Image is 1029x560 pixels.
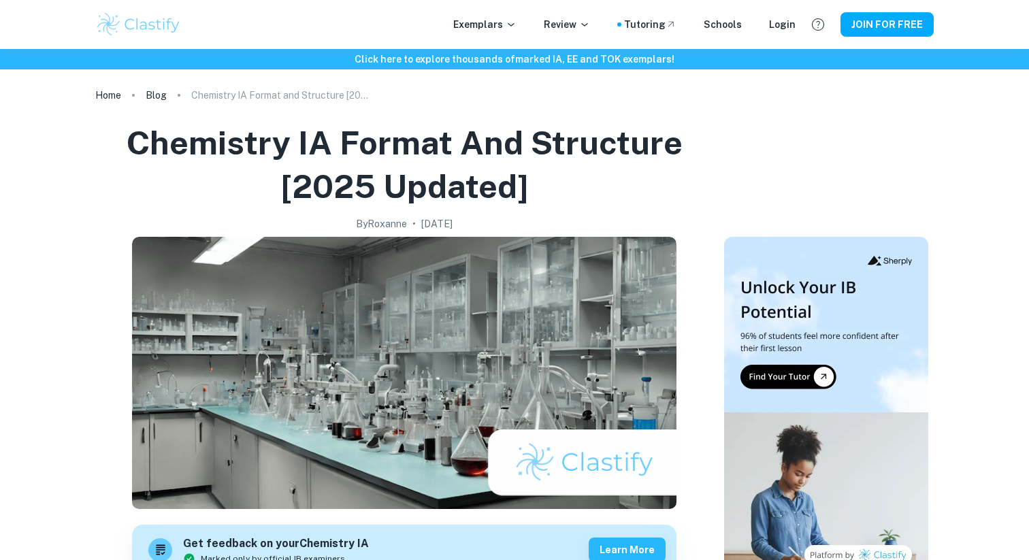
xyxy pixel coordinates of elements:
a: Tutoring [624,17,676,32]
img: Clastify logo [95,11,182,38]
h6: Click here to explore thousands of marked IA, EE and TOK exemplars ! [3,52,1026,67]
a: Schools [704,17,742,32]
img: Chemistry IA Format and Structure [2025 updated] cover image [132,237,676,509]
h2: By Roxanne [356,216,407,231]
a: Blog [146,86,167,105]
p: Exemplars [453,17,517,32]
p: • [412,216,416,231]
h2: [DATE] [421,216,453,231]
p: Chemistry IA Format and Structure [2025 updated] [191,88,368,103]
button: JOIN FOR FREE [840,12,934,37]
a: Home [95,86,121,105]
a: Login [769,17,796,32]
h1: Chemistry IA Format and Structure [2025 updated] [101,121,708,208]
h6: Get feedback on your Chemistry IA [183,536,369,553]
p: Review [544,17,590,32]
button: Help and Feedback [806,13,830,36]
